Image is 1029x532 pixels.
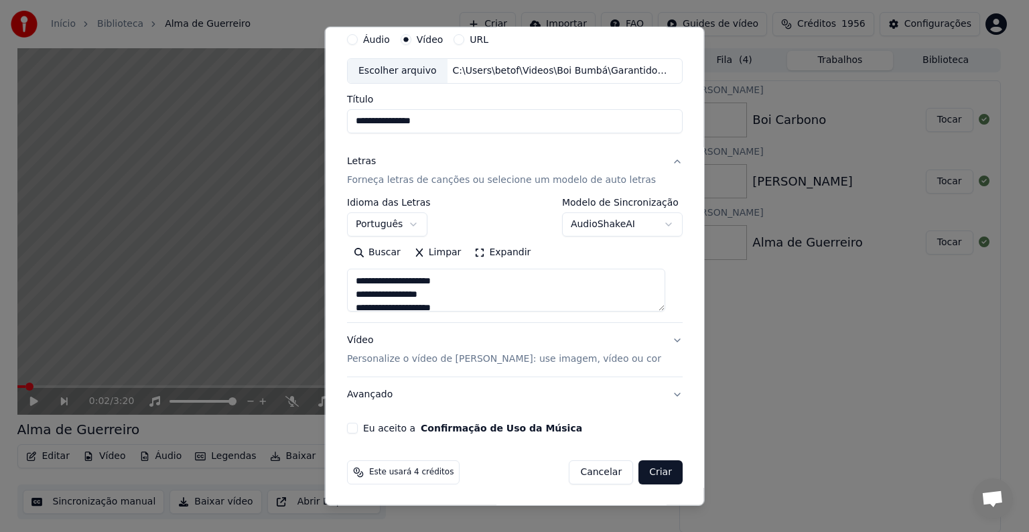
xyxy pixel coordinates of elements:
[561,198,682,207] label: Modelo de Sincronização
[347,323,683,377] button: VídeoPersonalize o vídeo de [PERSON_NAME]: use imagem, vídeo ou cor
[421,423,582,433] button: Eu aceito a
[347,377,683,412] button: Avançado
[347,242,407,263] button: Buscar
[369,467,454,478] span: Este usará 4 créditos
[347,174,656,187] p: Forneça letras de canções ou selecione um modelo de auto letras
[363,423,582,433] label: Eu aceito a
[638,460,683,484] button: Criar
[468,242,537,263] button: Expandir
[407,242,468,263] button: Limpar
[363,35,390,44] label: Áudio
[447,64,675,78] div: C:\Users\betof\Videos\Boi Bumbá\Garantido 2002\Dom de Ser Feliz.mp4
[347,144,683,198] button: LetrasForneça letras de canções ou selecione um modelo de auto letras
[347,352,661,366] p: Personalize o vídeo de [PERSON_NAME]: use imagem, vídeo ou cor
[347,155,376,168] div: Letras
[347,334,661,366] div: Vídeo
[347,198,431,207] label: Idioma das Letras
[347,94,683,104] label: Título
[416,35,443,44] label: Vídeo
[348,59,448,83] div: Escolher arquivo
[470,35,488,44] label: URL
[569,460,633,484] button: Cancelar
[347,198,683,322] div: LetrasForneça letras de canções ou selecione um modelo de auto letras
